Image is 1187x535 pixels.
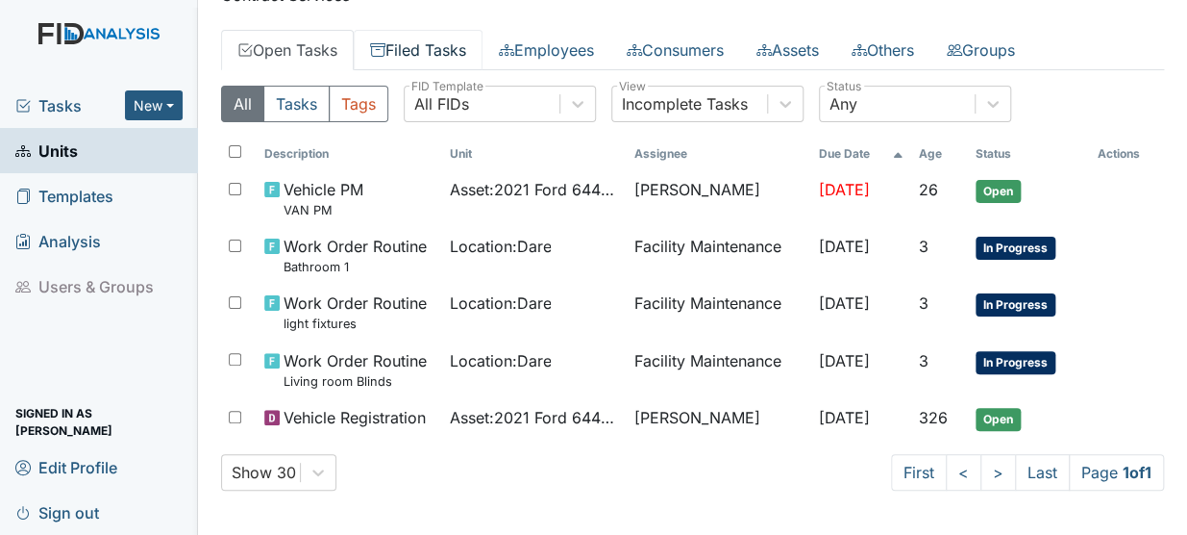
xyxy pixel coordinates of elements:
a: Last [1015,454,1070,491]
span: Work Order Routine light fixtures [284,292,427,333]
th: Toggle SortBy [811,138,911,170]
div: Any [829,92,857,115]
a: First [891,454,947,491]
a: Assets [740,30,835,70]
small: Living room Blinds [284,372,427,391]
a: < [946,454,981,491]
span: Work Order Routine Living room Blinds [284,349,427,391]
nav: task-pagination [891,454,1164,491]
span: Units [15,136,78,166]
span: Asset : 2021 Ford 64433 [449,406,618,429]
div: All FIDs [414,92,469,115]
span: 26 [919,180,938,199]
span: Open [976,408,1021,431]
span: Location : Dare [449,349,551,372]
th: Toggle SortBy [257,138,441,170]
th: Toggle SortBy [911,138,968,170]
button: Tasks [263,86,330,122]
td: Facility Maintenance [627,227,811,284]
small: light fixtures [284,315,427,333]
a: Others [835,30,930,70]
span: Open [976,180,1021,203]
span: 3 [919,351,928,370]
td: Facility Maintenance [627,342,811,398]
button: New [125,90,183,120]
span: 3 [919,293,928,313]
th: Toggle SortBy [441,138,626,170]
div: Incomplete Tasks [622,92,748,115]
a: Filed Tasks [354,30,482,70]
a: Open Tasks [221,30,354,70]
div: Show 30 [232,461,296,484]
a: Employees [482,30,610,70]
span: 326 [919,408,948,427]
span: [DATE] [819,237,870,256]
span: Sign out [15,497,99,527]
th: Toggle SortBy [968,138,1090,170]
div: Open Tasks [221,86,1164,491]
span: [DATE] [819,180,870,199]
th: Assignee [627,138,811,170]
input: Toggle All Rows Selected [229,145,241,158]
small: VAN PM [284,201,363,219]
td: [PERSON_NAME] [627,170,811,227]
span: Edit Profile [15,452,117,482]
td: [PERSON_NAME] [627,398,811,439]
a: Tasks [15,94,125,117]
span: Page [1069,454,1164,491]
td: Facility Maintenance [627,284,811,341]
span: Location : Dare [449,235,551,258]
span: Vehicle PM VAN PM [284,178,363,219]
button: Tags [329,86,388,122]
span: Work Order Routine Bathroom 1 [284,235,427,276]
span: In Progress [976,237,1055,260]
span: Vehicle Registration [284,406,426,429]
strong: 1 of 1 [1123,463,1151,482]
span: Asset : 2021 Ford 64433 [449,178,618,201]
span: Signed in as [PERSON_NAME] [15,407,183,437]
span: Analysis [15,226,101,256]
th: Actions [1090,138,1164,170]
span: [DATE] [819,408,870,427]
span: In Progress [976,293,1055,317]
button: All [221,86,264,122]
span: Location : Dare [449,292,551,315]
span: In Progress [976,351,1055,374]
div: Type filter [221,86,388,122]
small: Bathroom 1 [284,258,427,276]
span: [DATE] [819,351,870,370]
a: Groups [930,30,1031,70]
a: Consumers [610,30,740,70]
span: 3 [919,237,928,256]
span: Templates [15,181,113,211]
span: [DATE] [819,293,870,313]
a: > [980,454,1016,491]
